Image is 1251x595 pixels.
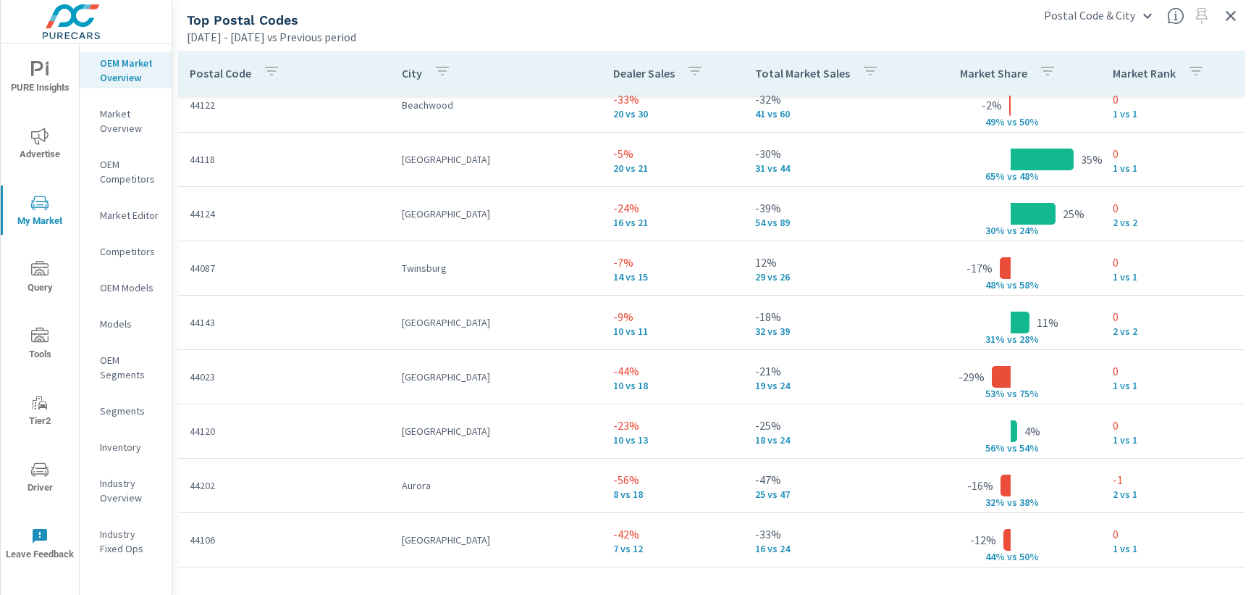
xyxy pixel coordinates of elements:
span: Advertise [5,128,75,163]
p: 7 vs 12 [613,543,732,554]
p: 10 vs 13 [613,434,732,446]
p: 48% v [974,278,1012,291]
p: -24% [613,199,732,217]
p: 11% [1037,314,1058,331]
p: Market Editor [100,208,160,222]
p: -7% [613,254,732,271]
p: OEM Models [100,280,160,295]
button: Exit Fullscreen [1219,4,1242,28]
p: 0 [1113,308,1233,325]
div: nav menu [1,43,79,577]
p: [DATE] - [DATE] vs Previous period [187,28,356,46]
p: s 75% [1012,387,1047,400]
p: 0 [1113,362,1233,380]
p: -32% [755,91,909,108]
p: -23% [613,417,732,434]
p: 2 vs 1 [1113,488,1233,500]
p: 44120 [190,424,379,438]
div: OEM Competitors [80,154,172,190]
p: -30% [755,145,909,162]
p: 4% [1024,423,1040,440]
p: 44143 [190,315,379,330]
p: Inventory [100,440,160,454]
div: Market Overview [80,103,172,139]
p: 14 vs 15 [613,271,732,283]
p: -56% [613,471,732,488]
p: 49% v [974,115,1012,128]
p: -5% [613,145,732,162]
p: [GEOGRAPHIC_DATA] [402,533,591,547]
p: Beachwood [402,98,591,112]
p: 20 vs 21 [613,162,732,174]
p: 44118 [190,152,379,167]
p: 0 [1113,254,1233,271]
p: 44023 [190,370,379,384]
div: Industry Overview [80,473,172,509]
div: Segments [80,400,172,422]
div: Inventory [80,436,172,458]
p: s 54% [1012,441,1047,454]
p: 41 vs 60 [755,108,909,120]
p: Segments [100,404,160,418]
div: Competitors [80,241,172,262]
p: 54 vs 89 [755,217,909,228]
p: Market Rank [1113,66,1176,80]
p: 10 vs 18 [613,380,732,391]
p: [GEOGRAPHIC_DATA] [402,152,591,167]
p: 44106 [190,533,379,547]
p: -33% [755,525,909,543]
p: 2 vs 2 [1113,217,1233,228]
p: -1 [1113,471,1233,488]
p: 19 vs 24 [755,380,909,391]
p: Competitors [100,244,160,259]
span: My Market [5,194,75,230]
p: 31% v [974,333,1012,346]
div: OEM Market Overview [80,52,172,88]
p: 18 vs 24 [755,434,909,446]
p: -47% [755,471,909,488]
p: -39% [755,199,909,217]
p: 0 [1113,525,1233,543]
p: 44087 [190,261,379,275]
p: 1 vs 1 [1113,271,1233,283]
p: 1 vs 1 [1113,434,1233,446]
span: Tools [5,328,75,363]
p: Market Share [960,66,1027,80]
p: 1 vs 1 [1113,108,1233,120]
p: -33% [613,91,732,108]
p: 12% [755,254,909,271]
p: 29 vs 26 [755,271,909,283]
p: 1 vs 1 [1113,543,1233,554]
p: s 48% [1012,170,1047,183]
p: -12% [970,531,996,549]
p: s 24% [1012,224,1047,237]
p: -25% [755,417,909,434]
p: 0 [1113,91,1233,108]
p: 0 [1113,417,1233,434]
p: Models [100,317,160,331]
p: -44% [613,362,732,380]
div: Industry Fixed Ops [80,523,172,559]
p: 32 vs 39 [755,325,909,337]
p: s 50% [1012,115,1047,128]
p: Market Overview [100,107,160,136]
p: 1 vs 1 [1113,162,1233,174]
p: -42% [613,525,732,543]
p: 65% v [974,170,1012,183]
p: 16 vs 24 [755,543,909,554]
p: 30% v [974,224,1012,237]
span: Top Postal Codes shows you how you rank, in terms of sales, to other dealerships in your market. ... [1167,7,1184,25]
div: Market Editor [80,204,172,226]
p: -16% [967,477,993,494]
p: 35% [1081,151,1103,168]
p: -9% [613,308,732,325]
p: Industry Fixed Ops [100,527,160,556]
p: 53% v [974,387,1012,400]
h5: Top Postal Codes [187,12,298,28]
p: 10 vs 11 [613,325,732,337]
p: OEM Competitors [100,157,160,186]
p: 44% v [974,550,1012,563]
p: 2 vs 2 [1113,325,1233,337]
p: s 28% [1012,333,1047,346]
p: City [402,66,422,80]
